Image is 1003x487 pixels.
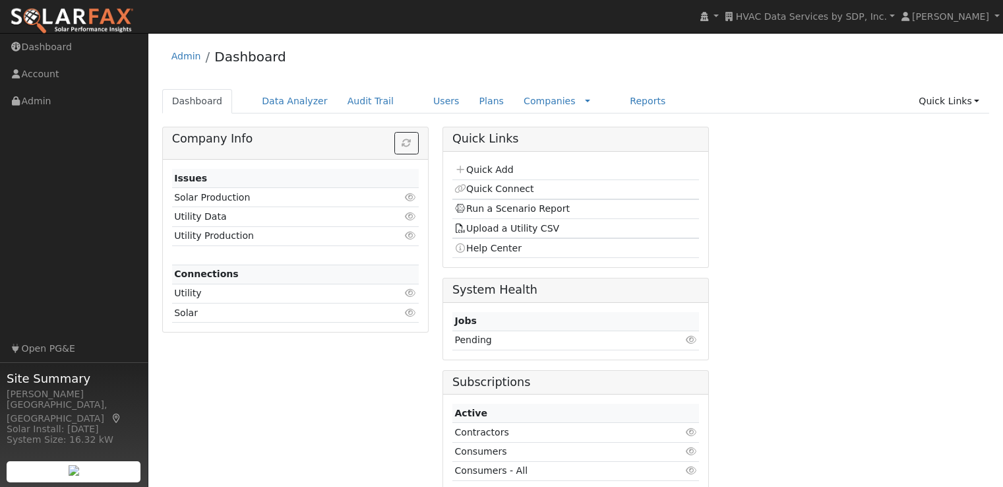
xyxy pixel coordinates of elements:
td: Pending [452,331,630,350]
i: Click to view [405,193,417,202]
div: [GEOGRAPHIC_DATA], [GEOGRAPHIC_DATA] [7,398,141,426]
i: Click to view [405,231,417,240]
a: Dashboard [162,89,233,114]
a: Users [423,89,470,114]
a: Quick Connect [454,183,533,194]
strong: Jobs [454,315,476,326]
td: Solar Production [172,188,379,207]
td: Solar [172,304,379,323]
a: Quick Links [909,89,989,114]
i: Click to view [685,335,697,344]
i: Click to view [685,428,697,437]
a: Companies [524,96,576,106]
i: Click to view [405,212,417,221]
a: Run a Scenario Report [454,203,570,214]
i: Click to view [405,308,417,317]
img: SolarFax [10,7,134,35]
div: [PERSON_NAME] [7,387,141,401]
h5: Company Info [172,132,419,146]
a: Dashboard [214,49,286,65]
span: [PERSON_NAME] [912,11,989,22]
h5: Subscriptions [452,375,699,389]
div: Solar Install: [DATE] [7,422,141,436]
i: Click to view [685,447,697,456]
td: Contractors [452,423,656,442]
i: Click to view [405,288,417,298]
a: Audit Trail [338,89,404,114]
h5: System Health [452,283,699,297]
i: Click to view [685,466,697,475]
div: System Size: 16.32 kW [7,433,141,447]
td: Utility Data [172,207,379,226]
a: Plans [470,89,514,114]
a: Map [111,413,123,424]
td: Utility [172,284,379,303]
h5: Quick Links [452,132,699,146]
a: Quick Add [454,164,513,175]
a: Reports [620,89,675,114]
a: Data Analyzer [252,89,338,114]
span: HVAC Data Services by SDP, Inc. [736,11,887,22]
td: Consumers - All [452,461,656,480]
a: Admin [171,51,201,61]
strong: Active [454,408,487,418]
strong: Issues [174,173,207,183]
a: Help Center [454,243,522,253]
td: Consumers [452,442,656,461]
a: Upload a Utility CSV [454,223,559,234]
td: Utility Production [172,226,379,245]
img: retrieve [69,465,79,476]
span: Site Summary [7,370,141,387]
strong: Connections [174,269,239,279]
